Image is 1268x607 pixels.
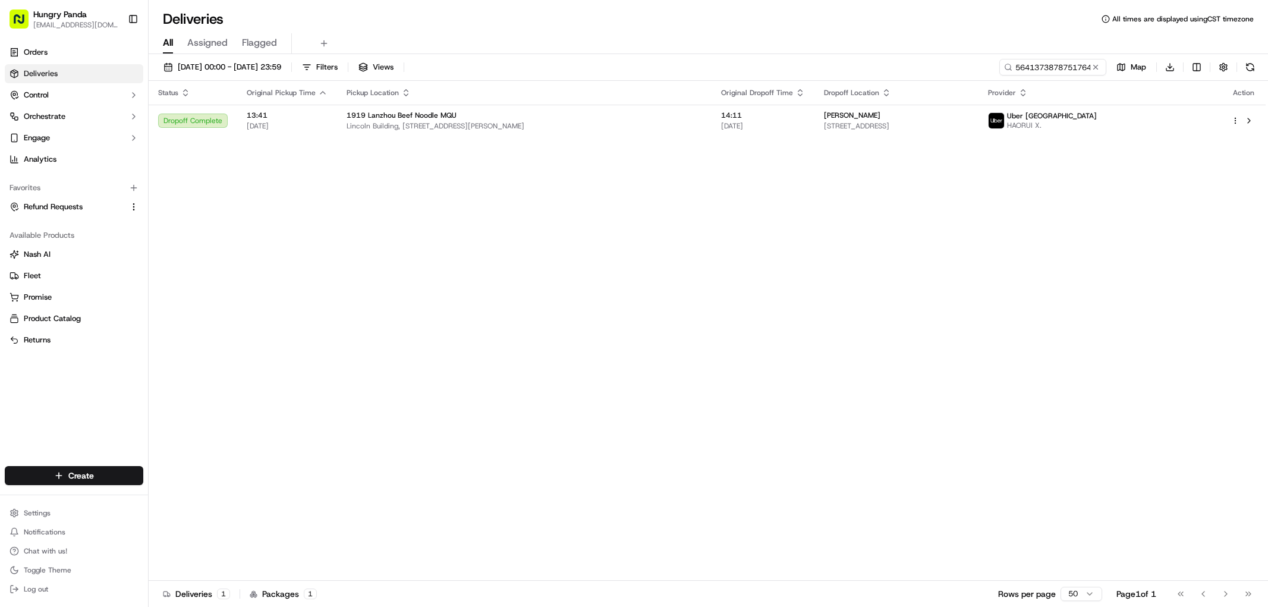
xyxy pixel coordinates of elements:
button: Control [5,86,143,105]
button: Nash AI [5,245,143,264]
a: Returns [10,335,139,345]
span: Notifications [24,527,65,537]
button: Views [353,59,399,76]
span: [DATE] [247,121,328,131]
a: Promise [10,292,139,303]
span: [DATE] 00:00 - [DATE] 23:59 [178,62,281,73]
span: Nash AI [24,249,51,260]
a: Analytics [5,150,143,169]
div: Available Products [5,226,143,245]
a: Refund Requests [10,202,124,212]
span: Returns [24,335,51,345]
span: Map [1131,62,1146,73]
span: Deliveries [24,68,58,79]
div: 1 [217,589,230,599]
button: Chat with us! [5,543,143,559]
span: Assigned [187,36,228,50]
span: Lincoln Building, [STREET_ADDRESS][PERSON_NAME] [347,121,702,131]
a: Product Catalog [10,313,139,324]
span: Provider [988,88,1016,98]
span: HAORUI X. [1007,121,1097,130]
span: Analytics [24,154,56,165]
button: Hungry Panda [33,8,87,20]
button: Log out [5,581,143,597]
span: Refund Requests [24,202,83,212]
span: Dropoff Location [824,88,879,98]
button: Product Catalog [5,309,143,328]
a: Deliveries [5,64,143,83]
span: Control [24,90,49,100]
button: [DATE] 00:00 - [DATE] 23:59 [158,59,287,76]
button: Fleet [5,266,143,285]
span: Uber [GEOGRAPHIC_DATA] [1007,111,1097,121]
button: Create [5,466,143,485]
span: Filters [316,62,338,73]
span: Fleet [24,271,41,281]
button: Orchestrate [5,107,143,126]
span: Orders [24,47,48,58]
span: Product Catalog [24,313,81,324]
div: Favorites [5,178,143,197]
div: Packages [250,588,317,600]
span: Flagged [242,36,277,50]
button: Engage [5,128,143,147]
button: Promise [5,288,143,307]
p: Rows per page [998,588,1056,600]
span: Create [68,470,94,482]
span: All times are displayed using CST timezone [1112,14,1254,24]
span: Original Dropoff Time [721,88,793,98]
div: Page 1 of 1 [1116,588,1156,600]
img: uber-new-logo.jpeg [989,113,1004,128]
span: Log out [24,584,48,594]
a: Nash AI [10,249,139,260]
button: [EMAIL_ADDRESS][DOMAIN_NAME] [33,20,118,30]
button: Returns [5,331,143,350]
input: Type to search [999,59,1106,76]
button: Map [1111,59,1151,76]
button: Filters [297,59,343,76]
span: Settings [24,508,51,518]
button: Toggle Theme [5,562,143,578]
button: Settings [5,505,143,521]
span: All [163,36,173,50]
span: 1919 Lanzhou Beef Noodle MQU [347,111,457,120]
h1: Deliveries [163,10,224,29]
span: Views [373,62,394,73]
span: [DATE] [721,121,805,131]
button: Notifications [5,524,143,540]
span: 13:41 [247,111,328,120]
button: Refund Requests [5,197,143,216]
span: 14:11 [721,111,805,120]
span: [PERSON_NAME] [824,111,880,120]
button: Refresh [1242,59,1258,76]
span: Chat with us! [24,546,67,556]
span: Orchestrate [24,111,65,122]
div: Action [1231,88,1256,98]
span: Pickup Location [347,88,399,98]
span: Engage [24,133,50,143]
button: Hungry Panda[EMAIL_ADDRESS][DOMAIN_NAME] [5,5,123,33]
div: 1 [304,589,317,599]
span: Status [158,88,178,98]
a: Fleet [10,271,139,281]
span: Promise [24,292,52,303]
a: Orders [5,43,143,62]
span: Toggle Theme [24,565,71,575]
div: Deliveries [163,588,230,600]
span: Original Pickup Time [247,88,316,98]
span: [STREET_ADDRESS] [824,121,969,131]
